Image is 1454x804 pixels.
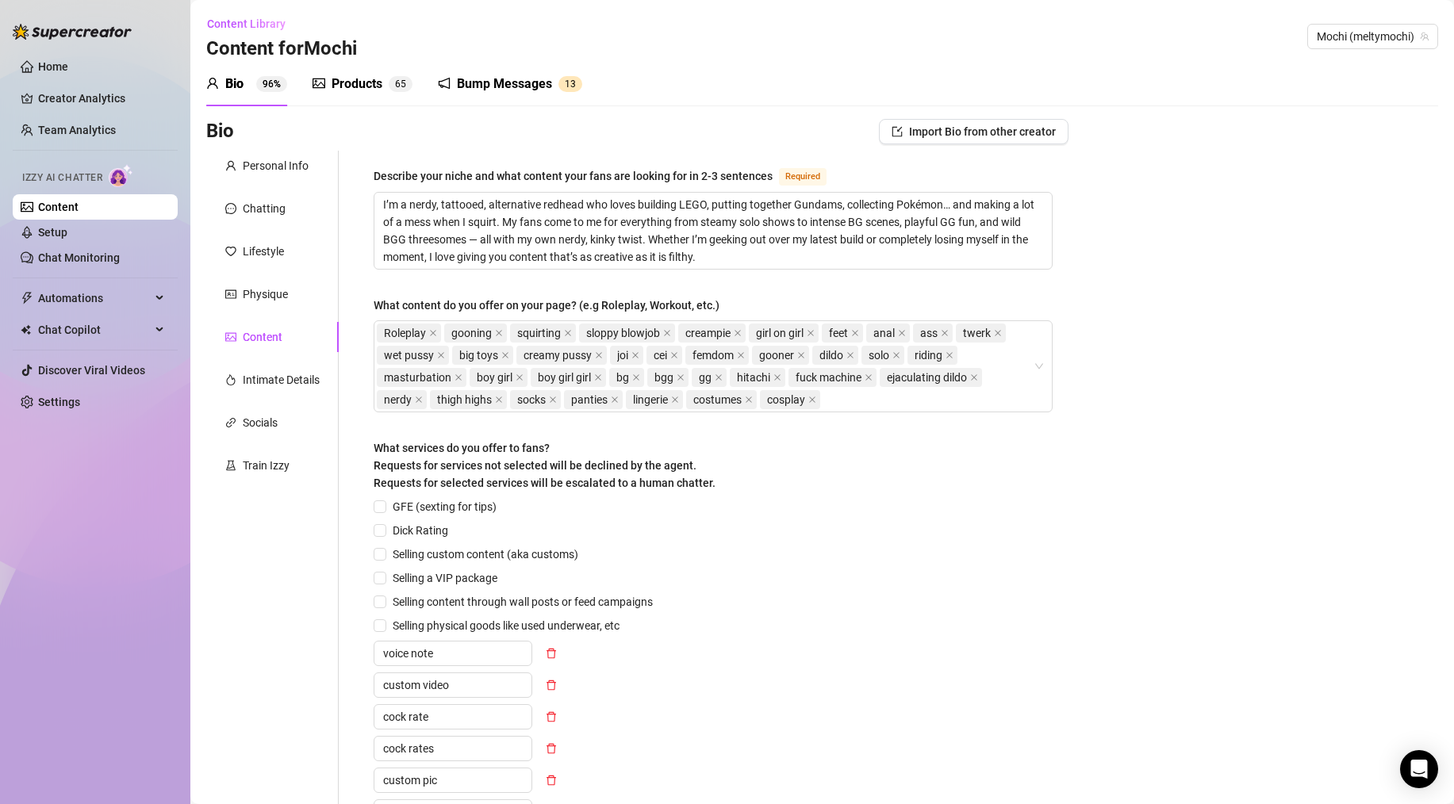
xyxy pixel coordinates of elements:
span: close [715,373,723,381]
span: Content Library [207,17,286,30]
span: cei [654,346,667,364]
span: nerdy [384,391,412,408]
span: solo [869,346,889,364]
span: close [808,396,816,404]
span: close [734,329,742,337]
div: Train Izzy [243,457,290,474]
a: Content [38,201,79,213]
span: cosplay [760,390,820,409]
span: socks [510,390,561,409]
div: Chatting [243,200,286,217]
input: Enter custom item [374,641,532,666]
span: ejaculating dildo [887,369,967,386]
span: close [941,329,949,337]
h3: Content for Mochi [206,36,357,62]
span: femdom [685,346,749,365]
span: gg [699,369,712,386]
button: Import Bio from other creator [879,119,1068,144]
span: boy girl girl [538,369,591,386]
span: gooning [444,324,507,343]
span: ass [920,324,938,342]
div: Bump Messages [457,75,552,94]
sup: 96% [256,76,287,92]
span: feet [829,324,848,342]
span: close [846,351,854,359]
a: Setup [38,226,67,239]
sup: 65 [389,76,412,92]
textarea: Describe your niche and what content your fans are looking for in 2-3 sentences [374,193,1052,269]
span: riding [907,346,957,365]
span: hitachi [730,368,785,387]
span: bgg [654,369,673,386]
span: masturbation [377,368,466,387]
span: masturbation [384,369,451,386]
div: Physique [243,285,288,303]
input: Enter custom item [374,736,532,761]
a: Home [38,60,68,73]
span: close [549,396,557,404]
span: user [206,77,219,90]
span: link [225,417,236,428]
span: What services do you offer to fans? Requests for services not selected will be declined by the ag... [374,442,715,489]
span: boy girl [470,368,528,387]
span: close [455,373,462,381]
span: close [632,373,640,381]
span: 3 [570,78,576,90]
button: Content Library [206,11,298,36]
span: solo [861,346,904,365]
a: Settings [38,396,80,408]
span: close [415,396,423,404]
span: girl on girl [749,324,819,343]
span: delete [546,648,557,659]
span: fire [225,374,236,385]
span: message [225,203,236,214]
div: Describe your niche and what content your fans are looking for in 2-3 sentences [374,167,773,185]
span: close [495,396,503,404]
span: Automations [38,285,151,311]
span: close [670,351,678,359]
span: close [611,396,619,404]
span: thigh highs [437,391,492,408]
span: close [437,351,445,359]
span: close [797,351,805,359]
span: gg [692,368,727,387]
span: bg [609,368,644,387]
span: 1 [565,78,570,90]
span: boy girl girl [531,368,606,387]
div: What content do you offer on your page? (e.g Roleplay, Workout, etc.) [374,297,719,314]
span: notification [438,77,451,90]
span: Selling custom content (aka customs) [386,546,585,563]
span: joi [610,346,643,365]
span: joi [617,346,628,364]
h3: Bio [206,119,234,144]
img: logo-BBDzfeDw.svg [13,24,132,40]
span: close [516,373,524,381]
label: Describe your niche and what content your fans are looking for in 2-3 sentences [374,167,844,186]
span: close [892,351,900,359]
span: fuck machine [788,368,877,387]
span: hitachi [737,369,770,386]
a: Discover Viral Videos [38,364,145,377]
span: nerdy [377,390,427,409]
span: close [970,373,978,381]
span: delete [546,743,557,754]
span: Izzy AI Chatter [22,170,102,186]
span: delete [546,775,557,786]
input: Enter custom item [374,768,532,793]
span: big toys [452,346,513,365]
span: Selling content through wall posts or feed campaigns [386,593,659,611]
span: sloppy blowjob [586,324,660,342]
span: close [595,351,603,359]
span: close [594,373,602,381]
div: Content [243,328,282,346]
span: import [892,126,903,137]
span: idcard [225,289,236,300]
span: bgg [647,368,689,387]
span: cei [646,346,682,365]
span: close [501,351,509,359]
span: gooner [759,346,794,364]
span: panties [564,390,623,409]
span: femdom [692,346,734,364]
span: close [994,329,1002,337]
span: 6 [395,78,401,90]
